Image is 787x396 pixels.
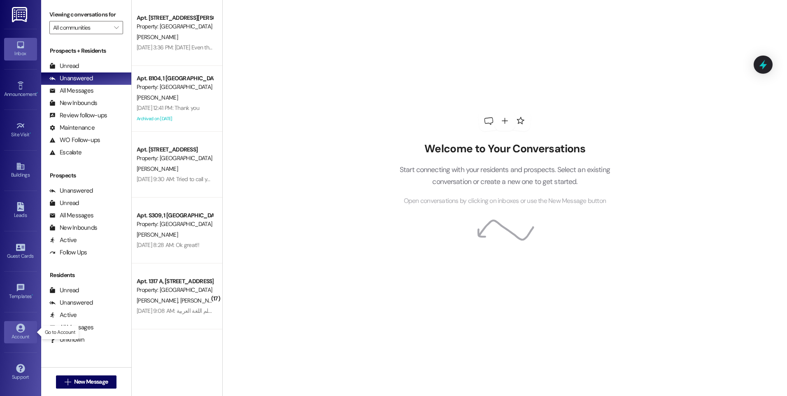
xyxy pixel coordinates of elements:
span: Open conversations by clicking on inboxes or use the New Message button [404,196,606,206]
div: Apt. B104, 1 [GEOGRAPHIC_DATA] [137,74,213,83]
span: [PERSON_NAME] [137,297,180,304]
div: Active [49,236,77,245]
div: Property: [GEOGRAPHIC_DATA] [137,154,213,163]
label: Viewing conversations for [49,8,123,21]
span: New Message [74,377,108,386]
a: Inbox [4,38,37,60]
div: All Messages [49,86,93,95]
span: • [30,130,31,136]
span: [PERSON_NAME] [137,231,178,238]
div: Archived on [DATE] [136,114,214,124]
div: [DATE] 9:08 AM: ‏مرحبا أنا أسيل ‏‏ ارسلتم لي اوراق باللغة الفارسية أنا اتكلم اللغة العربية [137,307,323,314]
div: Unanswered [49,74,93,83]
p: Start connecting with your residents and prospects. Select an existing conversation or create a n... [387,164,622,187]
span: [PERSON_NAME] [137,33,178,41]
input: All communities [53,21,110,34]
img: ResiDesk Logo [12,7,29,22]
div: Unanswered [49,186,93,195]
div: Active [49,311,77,319]
div: Unread [49,199,79,207]
div: Unread [49,62,79,70]
button: New Message [56,375,117,389]
div: Property: [GEOGRAPHIC_DATA] [137,22,213,31]
div: Prospects + Residents [41,47,131,55]
div: Follow Ups [49,248,87,257]
a: Site Visit • [4,119,37,141]
div: Apt. [STREET_ADDRESS] [137,145,213,154]
div: Escalate [49,148,81,157]
div: Unanswered [49,298,93,307]
div: Review follow-ups [49,111,107,120]
div: Property: [GEOGRAPHIC_DATA] [137,83,213,91]
div: Prospects [41,171,131,180]
span: • [37,90,38,96]
div: Property: [GEOGRAPHIC_DATA] [137,286,213,294]
i:  [114,24,119,31]
span: [PERSON_NAME] [137,94,178,101]
a: Leads [4,200,37,222]
div: All Messages [49,323,93,332]
div: WO Follow-ups [49,136,100,144]
div: Property: [GEOGRAPHIC_DATA] [137,220,213,228]
div: Apt. S309, 1 [GEOGRAPHIC_DATA] [137,211,213,220]
div: [DATE] 8:28 AM: Ok great!! [137,241,199,249]
div: All Messages [49,211,93,220]
a: Account [4,321,37,343]
div: New Inbounds [49,99,97,107]
p: Go to Account [45,329,75,336]
div: Residents [41,271,131,280]
span: • [32,292,33,298]
a: Support [4,361,37,384]
a: Templates • [4,281,37,303]
div: Unread [49,286,79,295]
div: Apt. [STREET_ADDRESS][PERSON_NAME] [137,14,213,22]
div: Past + Future Residents [41,359,131,367]
a: Buildings [4,159,37,182]
div: Unknown [49,335,84,344]
div: Apt. 1317 A, [STREET_ADDRESS] [137,277,213,286]
a: Guest Cards [4,240,37,263]
span: [PERSON_NAME] [180,297,221,304]
div: New Inbounds [49,224,97,232]
span: [PERSON_NAME] [137,165,178,172]
div: Maintenance [49,123,95,132]
h2: Welcome to Your Conversations [387,142,622,156]
div: [DATE] 12:41 PM: Thank you [137,104,199,112]
div: [DATE] 9:30 AM: Tried to call you back but the call actually go through so call me when you can [137,175,362,183]
i:  [65,379,71,385]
